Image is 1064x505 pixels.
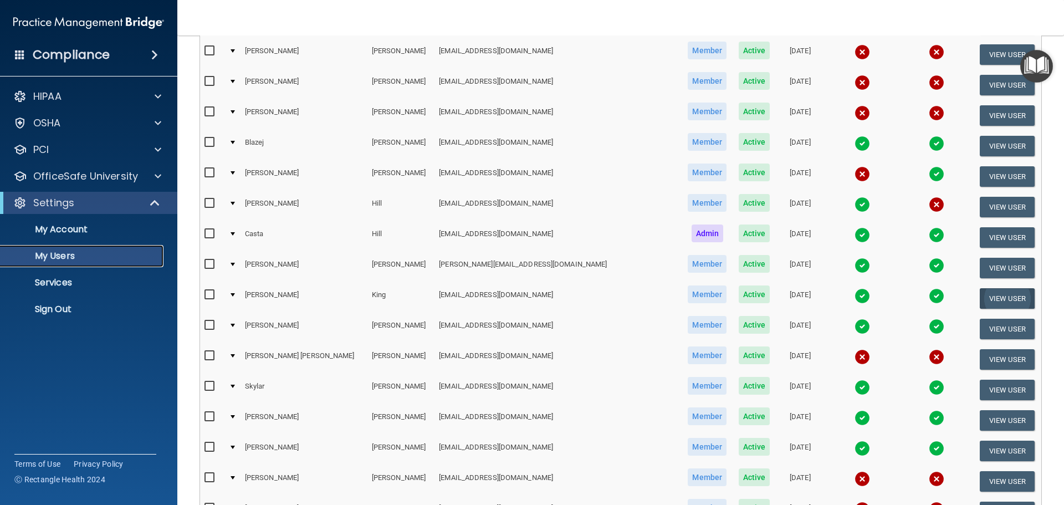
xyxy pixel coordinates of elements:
[739,164,770,181] span: Active
[688,164,727,181] span: Member
[688,133,727,151] span: Member
[980,410,1035,431] button: View User
[776,131,825,161] td: [DATE]
[776,192,825,222] td: [DATE]
[241,70,367,100] td: [PERSON_NAME]
[855,75,870,90] img: cross.ca9f0e7f.svg
[980,227,1035,248] button: View User
[688,407,727,425] span: Member
[367,161,434,192] td: [PERSON_NAME]
[367,39,434,70] td: [PERSON_NAME]
[434,283,682,314] td: [EMAIL_ADDRESS][DOMAIN_NAME]
[7,304,158,315] p: Sign Out
[980,288,1035,309] button: View User
[776,222,825,253] td: [DATE]
[776,466,825,497] td: [DATE]
[855,349,870,365] img: cross.ca9f0e7f.svg
[739,133,770,151] span: Active
[855,258,870,273] img: tick.e7d51cea.svg
[367,344,434,375] td: [PERSON_NAME]
[929,319,944,334] img: tick.e7d51cea.svg
[434,192,682,222] td: [EMAIL_ADDRESS][DOMAIN_NAME]
[980,197,1035,217] button: View User
[776,253,825,283] td: [DATE]
[855,441,870,456] img: tick.e7d51cea.svg
[688,72,727,90] span: Member
[776,375,825,405] td: [DATE]
[929,75,944,90] img: cross.ca9f0e7f.svg
[367,100,434,131] td: [PERSON_NAME]
[872,426,1051,471] iframe: Drift Widget Chat Controller
[688,316,727,334] span: Member
[980,258,1035,278] button: View User
[855,410,870,426] img: tick.e7d51cea.svg
[434,436,682,466] td: [EMAIL_ADDRESS][DOMAIN_NAME]
[688,285,727,303] span: Member
[434,222,682,253] td: [EMAIL_ADDRESS][DOMAIN_NAME]
[241,344,367,375] td: [PERSON_NAME] [PERSON_NAME]
[739,407,770,425] span: Active
[434,314,682,344] td: [EMAIL_ADDRESS][DOMAIN_NAME]
[434,70,682,100] td: [EMAIL_ADDRESS][DOMAIN_NAME]
[74,458,124,470] a: Privacy Policy
[776,39,825,70] td: [DATE]
[241,405,367,436] td: [PERSON_NAME]
[688,42,727,59] span: Member
[241,283,367,314] td: [PERSON_NAME]
[855,197,870,212] img: tick.e7d51cea.svg
[13,116,161,130] a: OSHA
[367,466,434,497] td: [PERSON_NAME]
[241,222,367,253] td: Casta
[241,314,367,344] td: [PERSON_NAME]
[367,283,434,314] td: King
[929,105,944,121] img: cross.ca9f0e7f.svg
[7,251,158,262] p: My Users
[739,225,770,242] span: Active
[980,319,1035,339] button: View User
[241,466,367,497] td: [PERSON_NAME]
[241,39,367,70] td: [PERSON_NAME]
[688,346,727,364] span: Member
[776,344,825,375] td: [DATE]
[434,100,682,131] td: [EMAIL_ADDRESS][DOMAIN_NAME]
[980,105,1035,126] button: View User
[739,316,770,334] span: Active
[434,131,682,161] td: [EMAIL_ADDRESS][DOMAIN_NAME]
[776,283,825,314] td: [DATE]
[33,196,74,210] p: Settings
[367,314,434,344] td: [PERSON_NAME]
[1020,50,1053,83] button: Open Resource Center
[980,380,1035,400] button: View User
[434,405,682,436] td: [EMAIL_ADDRESS][DOMAIN_NAME]
[855,319,870,334] img: tick.e7d51cea.svg
[980,44,1035,65] button: View User
[241,192,367,222] td: [PERSON_NAME]
[434,39,682,70] td: [EMAIL_ADDRESS][DOMAIN_NAME]
[33,116,61,130] p: OSHA
[241,375,367,405] td: Skylar
[367,70,434,100] td: [PERSON_NAME]
[13,12,164,34] img: PMB logo
[367,253,434,283] td: [PERSON_NAME]
[929,166,944,182] img: tick.e7d51cea.svg
[241,161,367,192] td: [PERSON_NAME]
[33,143,49,156] p: PCI
[688,377,727,395] span: Member
[33,47,110,63] h4: Compliance
[929,44,944,60] img: cross.ca9f0e7f.svg
[855,44,870,60] img: cross.ca9f0e7f.svg
[739,255,770,273] span: Active
[688,103,727,120] span: Member
[434,161,682,192] td: [EMAIL_ADDRESS][DOMAIN_NAME]
[688,194,727,212] span: Member
[855,136,870,151] img: tick.e7d51cea.svg
[980,349,1035,370] button: View User
[13,143,161,156] a: PCI
[241,131,367,161] td: Blazej
[13,170,161,183] a: OfficeSafe University
[241,436,367,466] td: [PERSON_NAME]
[855,166,870,182] img: cross.ca9f0e7f.svg
[929,136,944,151] img: tick.e7d51cea.svg
[367,436,434,466] td: [PERSON_NAME]
[241,253,367,283] td: [PERSON_NAME]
